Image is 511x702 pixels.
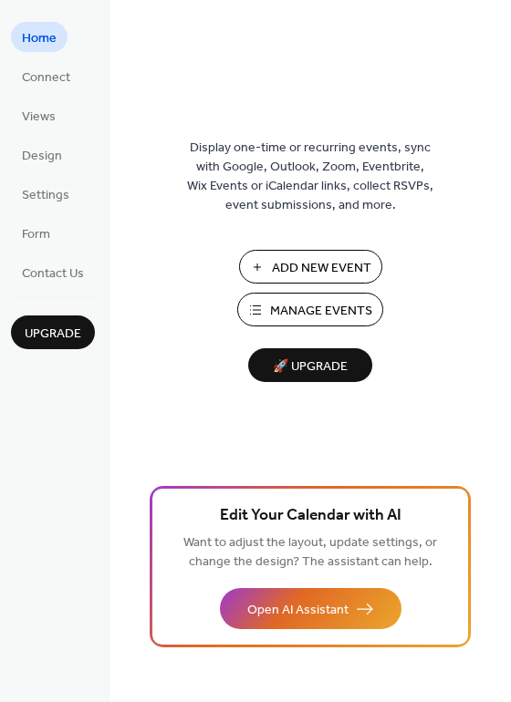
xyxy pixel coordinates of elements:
[25,325,81,344] span: Upgrade
[270,302,372,321] span: Manage Events
[247,601,349,620] span: Open AI Assistant
[22,29,57,48] span: Home
[220,503,401,529] span: Edit Your Calendar with AI
[22,108,56,127] span: Views
[11,100,67,130] a: Views
[11,22,68,52] a: Home
[22,264,84,284] span: Contact Us
[220,588,401,629] button: Open AI Assistant
[183,531,437,574] span: Want to adjust the layout, update settings, or change the design? The assistant can help.
[11,315,95,349] button: Upgrade
[22,186,69,205] span: Settings
[22,68,70,88] span: Connect
[11,218,61,248] a: Form
[11,61,81,91] a: Connect
[237,293,383,326] button: Manage Events
[239,250,382,284] button: Add New Event
[272,259,371,278] span: Add New Event
[11,139,73,170] a: Design
[22,147,62,166] span: Design
[11,257,95,287] a: Contact Us
[22,225,50,244] span: Form
[11,179,80,209] a: Settings
[187,139,433,215] span: Display one-time or recurring events, sync with Google, Outlook, Zoom, Eventbrite, Wix Events or ...
[259,355,361,379] span: 🚀 Upgrade
[248,348,372,382] button: 🚀 Upgrade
